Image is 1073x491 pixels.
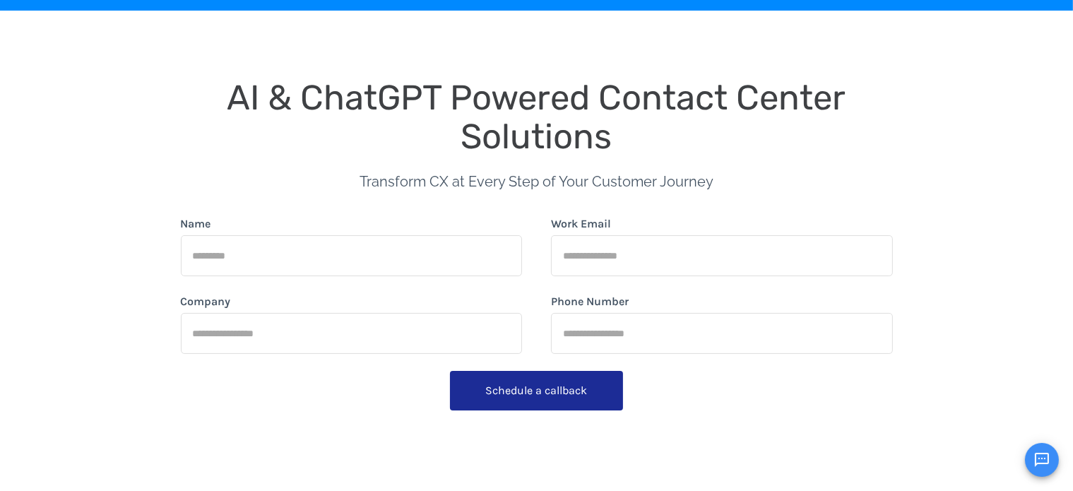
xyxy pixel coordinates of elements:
[227,77,855,157] span: AI & ChatGPT Powered Contact Center Solutions
[450,371,623,410] button: Schedule a callback
[181,215,893,416] form: form
[360,173,713,190] span: Transform CX at Every Step of Your Customer Journey
[551,215,611,232] label: Work Email
[181,215,211,232] label: Name
[551,293,629,310] label: Phone Number
[181,293,231,310] label: Company
[1025,443,1059,477] button: Open chat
